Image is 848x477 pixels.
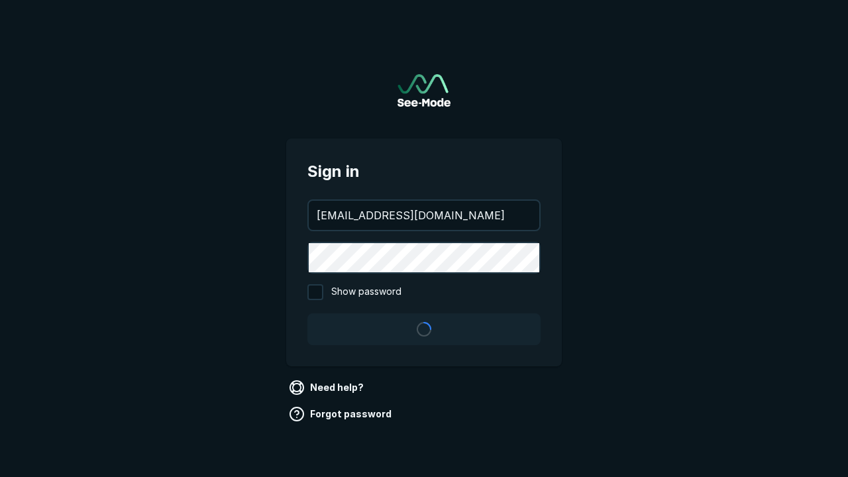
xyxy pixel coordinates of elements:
img: See-Mode Logo [397,74,450,107]
a: Forgot password [286,403,397,425]
span: Sign in [307,160,541,184]
span: Show password [331,284,401,300]
a: Go to sign in [397,74,450,107]
input: your@email.com [309,201,539,230]
a: Need help? [286,377,369,398]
